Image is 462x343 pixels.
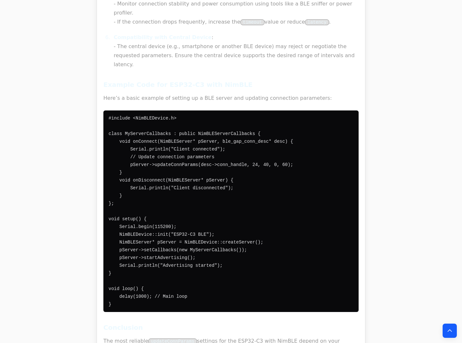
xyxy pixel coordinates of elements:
p: Here’s a basic example of setting up a BLE server and updating connection parameters: [103,94,359,103]
h3: Conclusion [103,322,359,333]
code: #include <NimBLEDevice.h> class MyServerCallbacks : public NimBLEServerCallbacks { void onConnect... [109,116,293,307]
strong: Compatibility with Central Device [114,34,212,40]
code: latency [305,19,329,25]
p: : - The central device (e.g., smartphone or another BLE device) may reject or negotiate the reque... [114,33,359,69]
button: Back to top [443,324,457,338]
code: timeout [240,19,265,25]
h3: Example Code for ESP32-C3 with NimBLE [103,79,359,90]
